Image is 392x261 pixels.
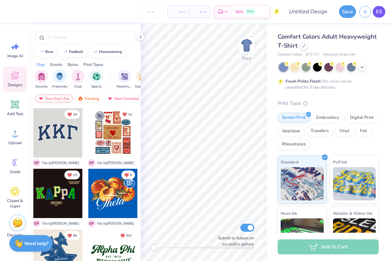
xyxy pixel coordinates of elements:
[278,100,379,107] div: Print Type
[214,235,254,247] label: Submit to feature on our public gallery.
[91,84,102,89] span: Sports
[333,218,376,252] img: Metallic & Glitter Ink
[333,158,347,165] span: Puff Ink
[62,50,68,54] img: trend_line.gif
[278,52,302,58] span: Comfort Colors
[37,62,45,68] div: Orgs
[312,113,344,123] div: Embroidery
[242,55,251,61] div: Back
[35,47,56,57] button: bear
[151,244,157,251] div: Accessibility label
[346,113,378,123] div: Digital Print
[333,210,372,217] span: Metallic & Glitter Ink
[283,5,332,18] input: Untitled Design
[74,73,82,80] img: Club Image
[8,82,22,88] span: Designs
[339,5,356,18] button: Save
[135,84,150,89] span: Game Day
[135,70,150,89] div: filter for Game Day
[281,218,324,252] img: Neon Ink
[69,50,83,54] div: football
[7,111,23,117] span: Add Text
[281,158,298,165] span: Standard
[35,70,48,89] button: filter button
[7,232,23,238] span: Decorate
[83,62,103,68] div: Print Types
[52,70,67,89] div: filter for Fraternity
[90,70,103,89] button: filter button
[71,70,85,89] div: filter for Club
[278,33,377,50] span: Comfort Colors Adult Heavyweight T-Shirt
[240,39,253,52] img: Back
[117,70,132,89] div: filter for Parent's Weekend
[135,70,150,89] button: filter button
[35,84,48,89] span: Sorority
[93,73,100,80] img: Sports Image
[138,6,164,18] input: – –
[278,113,310,123] div: Screen Print
[90,70,103,89] div: filter for Sports
[281,210,297,217] span: Neon Ink
[42,221,79,226] span: Fav by [PERSON_NAME]
[71,70,85,89] button: filter button
[172,8,185,15] span: – –
[78,96,83,101] img: trending.gif
[38,73,45,80] img: Sorority Image
[45,50,53,54] div: bear
[8,140,22,145] span: Upload
[121,73,128,80] img: Parent's Weekend Image
[75,95,102,103] div: Trending
[4,198,26,209] span: Clipart & logos
[35,70,48,89] div: filter for Sorority
[89,47,125,57] button: homecoming
[373,6,385,18] a: ES
[281,167,324,200] img: Standard
[278,126,304,136] div: Applique
[56,73,63,80] img: Fraternity Image
[35,95,73,103] div: Your Org's Fav
[99,50,122,54] div: homecoming
[38,96,44,101] img: most_fav.gif
[50,62,62,68] div: Events
[52,84,67,89] span: Fraternity
[247,9,254,14] span: Free
[235,8,243,15] span: N/A
[92,50,98,54] img: trend_line.gif
[88,220,95,227] span: G P
[67,62,78,68] div: Styles
[97,221,134,226] span: Fav by [PERSON_NAME]
[59,47,86,57] button: football
[356,126,371,136] div: Foil
[117,70,132,89] button: filter button
[33,159,40,166] span: G P
[74,84,82,89] span: Club
[97,160,134,165] span: Fav by [PERSON_NAME]
[286,79,321,84] strong: Fresh Prints Flash:
[306,52,320,58] span: # C1717
[46,34,131,41] input: Try "Alpha"
[117,84,132,89] span: Parent's Weekend
[286,78,368,90] div: This color can be expedited for 5 day delivery.
[10,169,20,174] span: Greek
[333,167,376,200] img: Puff Ink
[278,139,310,149] div: Rhinestones
[104,95,142,103] div: Most Favorited
[376,8,382,16] span: ES
[52,70,67,89] button: filter button
[306,126,333,136] div: Transfers
[139,73,147,80] img: Game Day Image
[39,50,44,54] img: trend_line.gif
[335,126,354,136] div: Vinyl
[193,8,206,15] span: – –
[42,160,79,165] span: Fav by [PERSON_NAME]
[24,240,48,247] strong: Need help?
[107,96,113,101] img: most_fav.gif
[33,220,40,227] span: G P
[88,159,95,166] span: G P
[7,53,23,59] span: Image AI
[323,52,356,58] span: Minimum Order: 24 +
